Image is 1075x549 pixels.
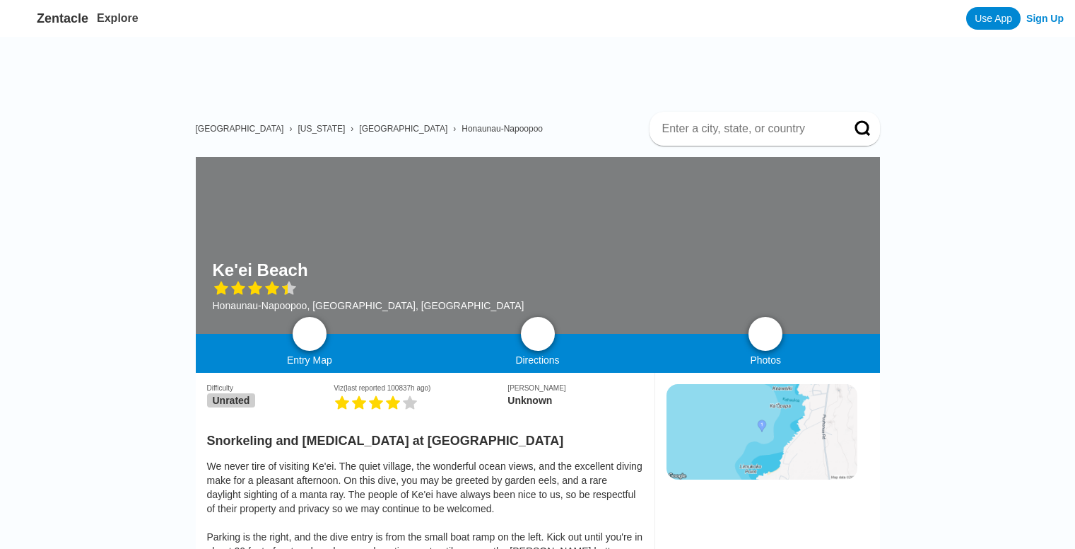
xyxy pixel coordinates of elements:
[652,354,880,366] div: Photos
[207,393,256,408] span: Unrated
[507,384,642,392] div: [PERSON_NAME]
[289,124,292,134] span: ›
[301,325,318,342] img: map
[529,325,546,342] img: directions
[196,354,424,366] div: Entry Map
[334,384,507,392] div: Viz (last reported 100837h ago)
[661,122,835,136] input: Enter a city, state, or country
[37,11,88,26] span: Zentacle
[757,325,774,342] img: photos
[966,7,1021,30] a: Use App
[293,317,327,351] a: map
[453,124,456,134] span: ›
[11,7,88,30] a: Zentacle logoZentacle
[298,124,345,134] a: [US_STATE]
[207,384,334,392] div: Difficulty
[507,395,642,406] div: Unknown
[207,425,643,449] h2: Snorkeling and [MEDICAL_DATA] at [GEOGRAPHIC_DATA]
[213,260,308,280] h1: Ke'ei Beach
[351,124,353,134] span: ›
[97,12,139,24] a: Explore
[359,124,447,134] a: [GEOGRAPHIC_DATA]
[213,300,524,311] div: Honaunau-Napoopoo, [GEOGRAPHIC_DATA], [GEOGRAPHIC_DATA]
[11,7,34,30] img: Zentacle logo
[462,124,543,134] a: Honaunau-Napoopoo
[196,124,284,134] a: [GEOGRAPHIC_DATA]
[666,384,857,480] img: staticmap
[423,354,652,366] div: Directions
[521,317,555,351] a: directions
[748,317,782,351] a: photos
[1026,13,1064,24] a: Sign Up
